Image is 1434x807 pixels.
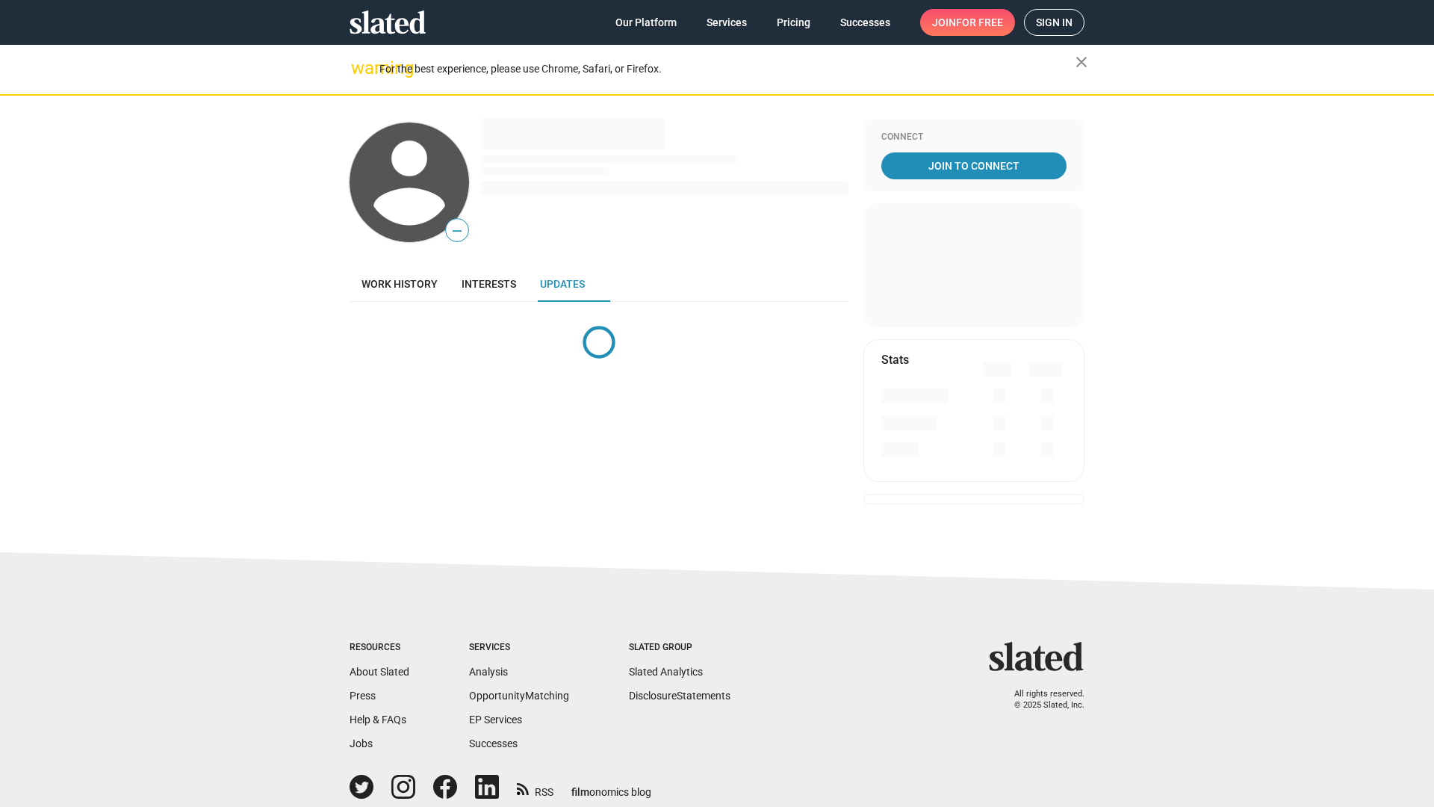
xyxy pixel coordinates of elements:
a: Slated Analytics [629,666,703,678]
span: Sign in [1036,10,1073,35]
span: Join [932,9,1003,36]
a: Interests [450,266,528,302]
div: For the best experience, please use Chrome, Safari, or Firefox. [379,59,1075,79]
a: Join To Connect [881,152,1067,179]
a: DisclosureStatements [629,690,730,702]
a: Our Platform [603,9,689,36]
div: Services [469,642,569,654]
a: Pricing [765,9,822,36]
a: filmonomics blog [571,773,651,800]
mat-card-title: Stats [881,352,909,368]
a: Updates [528,266,597,302]
mat-icon: close [1073,53,1090,71]
div: Slated Group [629,642,730,654]
a: RSS [517,776,553,800]
div: Resources [350,642,409,654]
span: Updates [540,278,585,290]
a: EP Services [469,714,522,726]
span: Services [707,9,747,36]
span: for free [956,9,1003,36]
a: Successes [469,738,518,749]
a: Successes [828,9,902,36]
span: film [571,786,589,798]
div: Connect [881,132,1067,143]
a: About Slated [350,666,409,678]
a: Jobs [350,738,373,749]
a: Joinfor free [920,9,1015,36]
span: Join To Connect [884,152,1064,179]
span: Our Platform [615,9,677,36]
a: Help & FAQs [350,714,406,726]
a: Sign in [1024,9,1084,36]
span: Pricing [777,9,810,36]
a: Press [350,690,376,702]
a: Work history [350,266,450,302]
span: Successes [840,9,890,36]
mat-icon: warning [351,59,369,77]
a: Services [695,9,759,36]
span: — [446,221,468,241]
p: All rights reserved. © 2025 Slated, Inc. [999,689,1084,711]
span: Interests [462,278,516,290]
a: OpportunityMatching [469,690,569,702]
a: Analysis [469,666,508,678]
span: Work history [361,278,438,290]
